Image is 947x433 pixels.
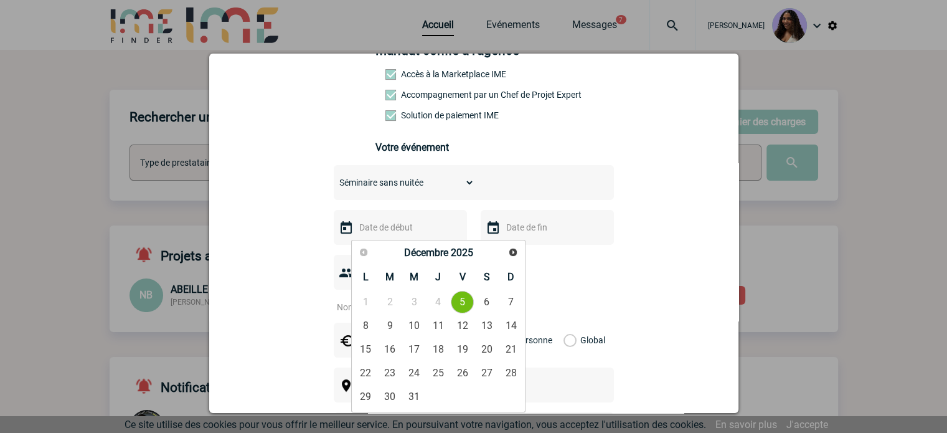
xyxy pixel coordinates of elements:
span: Jeudi [435,271,441,283]
a: 23 [379,362,402,384]
a: 6 [475,291,498,313]
label: Prestation payante [385,90,440,100]
input: Nombre de participants [334,299,451,315]
a: 24 [403,362,426,384]
a: 27 [475,362,498,384]
a: 16 [379,338,402,361]
span: Mercredi [410,271,418,283]
span: Suivant [508,247,518,257]
span: Lundi [363,271,369,283]
a: 17 [403,338,426,361]
label: Global [563,323,572,358]
a: 29 [354,386,377,408]
a: 26 [451,362,474,384]
a: 8 [354,315,377,337]
a: 18 [426,338,450,361]
a: 19 [451,338,474,361]
label: Conformité aux process achat client, Prise en charge de la facturation, Mutualisation de plusieur... [385,110,440,120]
span: 2025 [450,247,473,259]
a: 25 [426,362,450,384]
a: 5 [451,291,474,313]
a: 14 [499,315,522,337]
a: 28 [499,362,522,384]
a: 10 [403,315,426,337]
a: 7 [499,291,522,313]
a: 21 [499,338,522,361]
a: 11 [426,315,450,337]
a: 22 [354,362,377,384]
input: Date de fin [503,219,589,236]
label: Accès à la Marketplace IME [385,69,440,79]
input: Date de début [356,219,442,236]
a: 30 [379,386,402,408]
span: Décembre [403,247,448,259]
span: Dimanche [507,271,514,283]
a: 12 [451,315,474,337]
a: 31 [403,386,426,408]
a: Suivant [504,244,522,262]
a: 9 [379,315,402,337]
a: 20 [475,338,498,361]
a: 13 [475,315,498,337]
span: Mardi [385,271,394,283]
span: Samedi [484,271,490,283]
a: 15 [354,338,377,361]
span: Vendredi [459,271,466,283]
h3: Votre événement [375,141,572,153]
